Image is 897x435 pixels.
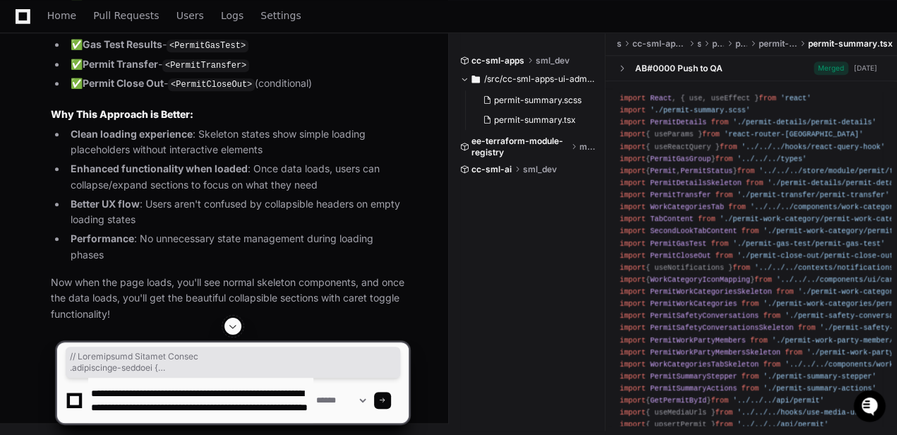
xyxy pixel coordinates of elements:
button: Start new chat [240,109,257,126]
span: src [617,38,621,49]
span: 'react' [781,94,811,102]
span: import [620,167,646,175]
span: PermitStatus [680,167,733,175]
span: import [620,191,646,199]
p: Now when the page loads, you'll see normal skeleton components, and once the data loads, you'll g... [51,275,409,323]
span: './permit-summary.scss' [650,106,750,114]
span: PermitDetails [650,118,706,126]
li: : Users aren't confused by collapsible headers on empty loading states [66,196,409,229]
span: permit-summary [758,38,797,49]
strong: Why This Approach is Better: [51,108,193,120]
span: TabContent [650,215,694,223]
span: import [620,179,646,187]
li: ✅ - [66,56,409,73]
span: import [620,275,646,284]
span: from [742,299,759,308]
li: : Skeleton states show simple loading placeholders without interactive elements [66,126,409,159]
span: import [620,299,646,308]
span: import [620,130,646,138]
span: SecondLookTabContent [650,227,737,235]
span: from [711,118,728,126]
span: Logs [221,11,243,20]
span: Home [47,11,76,20]
span: WorkCategoryIconMapping [650,275,750,284]
code: <PermitGasTest> [167,40,248,52]
span: import [620,203,646,211]
span: PermitTransfer [650,191,711,199]
span: import [620,239,646,247]
span: permit-summary.tsx [494,114,576,126]
li: ✅ - (conditional) [66,76,409,93]
span: './permit-transfer/permit-transfer' [737,191,889,199]
span: import [620,154,646,162]
span: './permit-details/permit-details' [733,118,876,126]
span: from [754,275,772,284]
span: Pull Requests [93,11,159,20]
strong: Permit Close Out [83,77,164,89]
button: /src/cc-sml-apps-ui-admin/src/pages/permit/permit-summary [460,68,596,90]
span: import [620,311,646,320]
span: sml_dev [536,55,570,66]
span: 'react-router-[GEOGRAPHIC_DATA]' [724,130,863,138]
iframe: Open customer support [852,388,890,427]
img: 1736555170064-99ba0984-63c1-480f-8ee9-699278ef63ed [14,105,40,131]
span: from [742,227,759,235]
span: cc-sml-ai [471,164,512,175]
span: PermitDetailsSkeleton [650,179,741,187]
span: import [620,94,646,102]
span: permit-summary.tsx [808,38,893,49]
strong: Better UX flow [71,198,140,210]
span: Users [176,11,204,20]
li: ✅ - [66,37,409,54]
div: AB#0000 Push to QA [635,62,723,73]
span: '../../../types' [737,154,807,162]
span: from [702,130,720,138]
li: : No unnecessary state management during loading phases [66,231,409,263]
span: ee-terraform-module-registry [471,136,569,158]
span: Pylon [140,148,171,159]
span: from [716,191,733,199]
span: import [620,215,646,223]
span: Merged [814,61,848,75]
span: // Loremipsumd Sitamet Consec .adipiscinge-seddoei { tempor: 84in 1; utlabo: 6et dolor #m2a3e6; a... [70,351,396,374]
div: Welcome [14,56,257,79]
span: main [579,141,595,153]
span: src [697,38,701,49]
span: import [620,227,646,235]
strong: Performance [71,232,134,244]
span: WorkCategoriesTab [650,203,724,211]
div: We're offline, we'll be back soon [48,119,184,131]
span: import [620,287,646,296]
span: import [620,106,646,114]
span: import [620,263,646,272]
strong: Clean loading experience [71,128,193,140]
code: <PermitCloseOut> [168,78,255,91]
span: cc-sml-apps-ui-admin [632,38,686,49]
span: React [650,94,672,102]
span: PermitGasTest [650,239,706,247]
span: from [728,203,746,211]
div: [DATE] [854,63,877,73]
span: pages [712,38,723,49]
span: PermitWorkCategories [650,299,737,308]
button: permit-summary.tsx [477,110,587,130]
li: : Once data loads, users can collapse/expand sections to focus on what they need [66,161,409,193]
span: Permit [650,167,676,175]
span: import [620,251,646,259]
span: from [733,263,750,272]
div: Start new chat [48,105,231,119]
span: from [716,154,733,162]
span: from [737,167,754,175]
span: from [776,287,794,296]
strong: Gas Test Results [83,38,162,50]
span: import [620,142,646,150]
span: from [698,215,716,223]
span: /src/cc-sml-apps-ui-admin/src/pages/permit/permit-summary [484,73,596,85]
span: from [716,251,733,259]
svg: Directory [471,71,480,88]
span: from [759,94,776,102]
span: from [763,311,781,320]
span: PermitWorkCategoriesSkeleton [650,287,772,296]
button: permit-summary.scss [477,90,587,110]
